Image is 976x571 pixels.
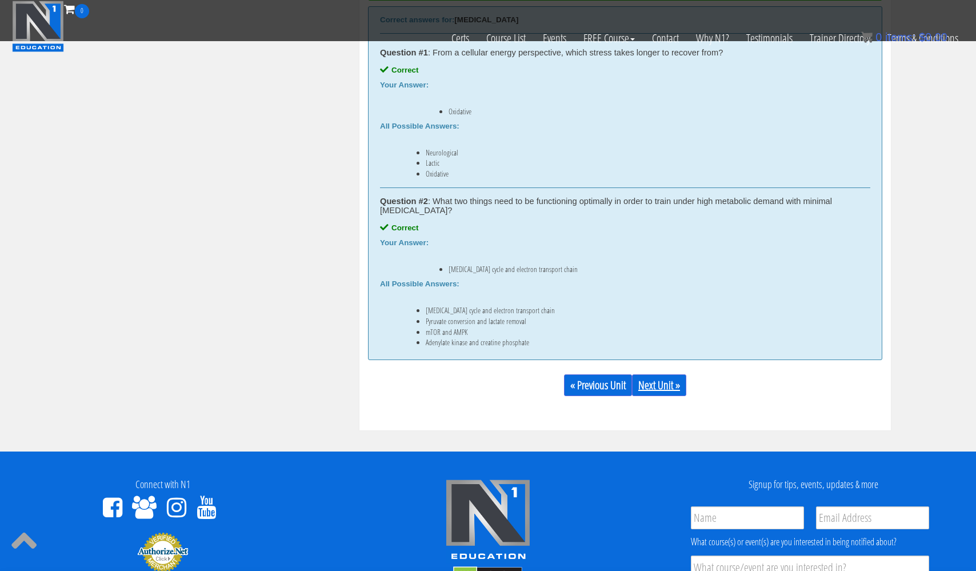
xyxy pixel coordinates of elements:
li: Neurological [426,148,847,157]
li: Oxidative [426,169,847,178]
input: Name [691,506,804,529]
a: Terms & Conditions [879,18,967,58]
bdi: 0.00 [919,31,947,43]
a: Why N1? [687,18,738,58]
li: Oxidative [449,107,847,116]
li: Adenylate kinase and creatine phosphate [426,338,847,347]
a: Next Unit » [632,374,686,396]
img: n1-edu-logo [445,479,531,564]
b: Your Answer: [380,81,429,89]
a: 0 items: $0.00 [861,31,947,43]
li: mTOR and AMPK [426,328,847,337]
div: : What two things need to be functioning optimally in order to train under high metabolic demand ... [380,197,870,215]
a: 0 [64,1,89,17]
li: Pyruvate conversion and lactate removal [426,317,847,326]
a: Contact [643,18,687,58]
span: 0 [875,31,882,43]
strong: Question #2 [380,197,428,206]
span: 0 [75,4,89,18]
b: All Possible Answers: [380,279,459,288]
img: icon11.png [861,31,873,43]
a: Testimonials [738,18,801,58]
b: Your Answer: [380,238,429,247]
img: n1-education [12,1,64,52]
a: Trainer Directory [801,18,879,58]
li: [MEDICAL_DATA] cycle and electron transport chain [449,265,847,274]
a: Events [534,18,575,58]
h4: Connect with N1 [9,479,317,490]
a: FREE Course [575,18,643,58]
h4: Signup for tips, events, updates & more [659,479,967,490]
a: « Previous Unit [564,374,632,396]
li: Lactic [426,158,847,167]
a: Certs [443,18,478,58]
span: $ [919,31,925,43]
b: All Possible Answers: [380,122,459,130]
input: Email Address [816,506,929,529]
span: items: [885,31,915,43]
div: Correct [380,223,870,233]
div: Correct [380,66,870,75]
a: Course List [478,18,534,58]
div: What course(s) or event(s) are you interested in being notified about? [691,535,929,549]
li: [MEDICAL_DATA] cycle and electron transport chain [426,306,847,315]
